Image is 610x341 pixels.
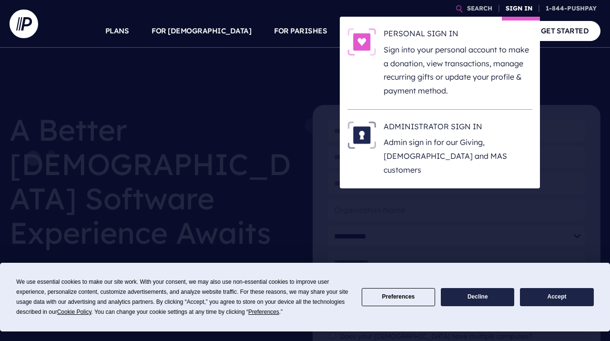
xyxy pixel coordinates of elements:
[105,14,129,48] a: PLANS
[248,309,279,315] span: Preferences
[274,14,327,48] a: FOR PARISHES
[384,121,532,135] h6: ADMINISTRATOR SIGN IN
[347,28,532,98] a: PERSONAL SIGN IN - Illustration PERSONAL SIGN IN Sign into your personal account to make a donati...
[350,14,392,48] a: SOLUTIONS
[384,28,532,42] h6: PERSONAL SIGN IN
[520,288,593,307] button: Accept
[415,14,448,48] a: EXPLORE
[152,14,251,48] a: FOR [DEMOGRAPHIC_DATA]
[471,14,506,48] a: COMPANY
[347,28,376,56] img: PERSONAL SIGN IN - Illustration
[16,277,350,317] div: We use essential cookies to make our site work. With your consent, we may also use non-essential ...
[57,309,91,315] span: Cookie Policy
[347,121,532,177] a: ADMINISTRATOR SIGN IN - Illustration ADMINISTRATOR SIGN IN Admin sign in for our Giving, [DEMOGRA...
[362,288,435,307] button: Preferences
[347,121,376,149] img: ADMINISTRATOR SIGN IN - Illustration
[384,43,532,98] p: Sign into your personal account to make a donation, view transactions, manage recurring gifts or ...
[384,135,532,176] p: Admin sign in for our Giving, [DEMOGRAPHIC_DATA] and MAS customers
[529,21,601,41] a: GET STARTED
[441,288,514,307] button: Decline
